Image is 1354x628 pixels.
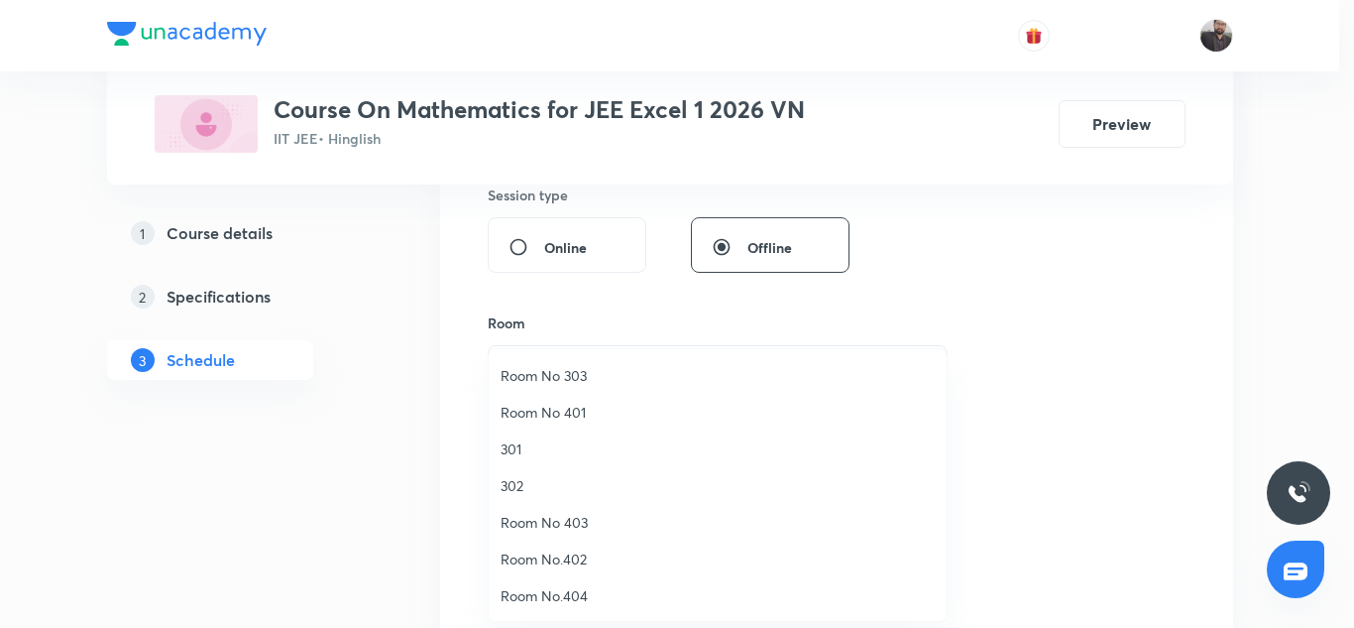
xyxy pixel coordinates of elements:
[501,512,935,533] span: Room No 403
[501,402,935,423] span: Room No 401
[501,549,935,569] span: Room No.402
[501,439,935,459] span: 301
[501,365,935,386] span: Room No 303
[501,585,935,606] span: Room No.404
[501,475,935,496] span: 302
